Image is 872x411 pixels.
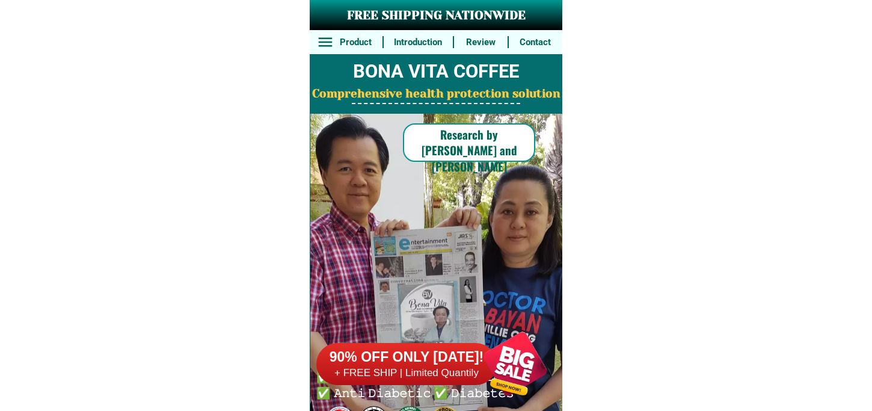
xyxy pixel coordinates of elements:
h6: 90% OFF ONLY [DATE]! [316,348,497,366]
h6: Review [460,36,501,49]
h6: + FREE SHIP | Limited Quantily [316,366,497,380]
h6: Product [336,36,376,49]
h6: Research by [PERSON_NAME] and [PERSON_NAME] [403,126,535,175]
h3: FREE SHIPPING NATIONWIDE [310,7,562,25]
h6: Introduction [390,36,446,49]
h2: Comprehensive health protection solution [310,85,562,103]
h6: Contact [515,36,556,49]
h2: BONA VITA COFFEE [310,58,562,86]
